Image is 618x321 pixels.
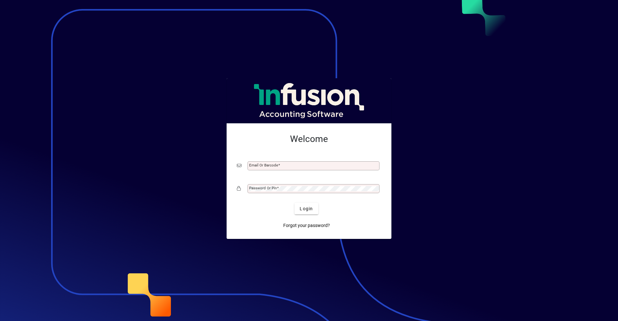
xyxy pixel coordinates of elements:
[300,205,313,212] span: Login
[249,186,277,190] mat-label: Password or Pin
[249,163,278,167] mat-label: Email or Barcode
[283,222,330,229] span: Forgot your password?
[237,134,381,145] h2: Welcome
[295,203,318,214] button: Login
[281,220,332,231] a: Forgot your password?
